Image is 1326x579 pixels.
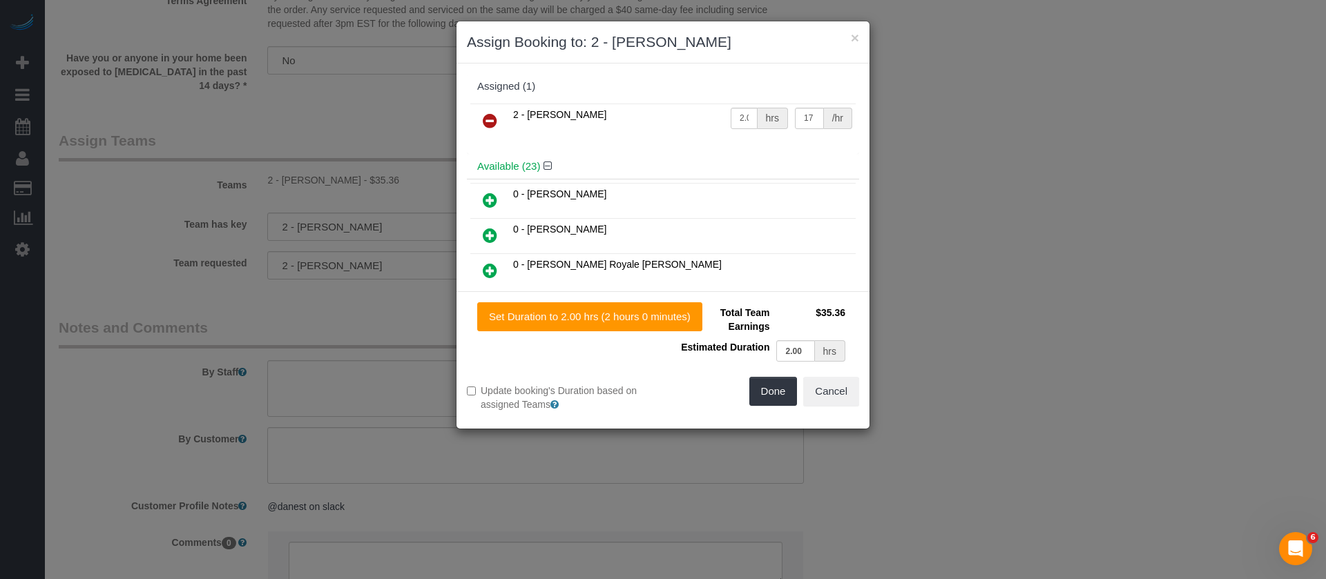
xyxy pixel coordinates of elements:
[467,386,476,395] input: Update booking's Duration based on assigned Teams
[513,259,722,270] span: 0 - [PERSON_NAME] Royale [PERSON_NAME]
[824,108,852,129] div: /hr
[513,109,606,120] span: 2 - [PERSON_NAME]
[749,377,798,406] button: Done
[477,81,849,92] div: Assigned (1)
[815,340,845,362] div: hrs
[1307,532,1318,543] span: 6
[1279,532,1312,565] iframe: Intercom live chat
[513,224,606,235] span: 0 - [PERSON_NAME]
[803,377,859,406] button: Cancel
[467,384,653,411] label: Update booking's Duration based on assigned Teams
[477,302,702,331] button: Set Duration to 2.00 hrs (2 hours 0 minutes)
[513,188,606,199] span: 0 - [PERSON_NAME]
[851,30,859,45] button: ×
[467,32,859,52] h3: Assign Booking to: 2 - [PERSON_NAME]
[681,342,769,353] span: Estimated Duration
[477,161,849,173] h4: Available (23)
[673,302,773,337] td: Total Team Earnings
[758,108,788,129] div: hrs
[773,302,849,337] td: $35.36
